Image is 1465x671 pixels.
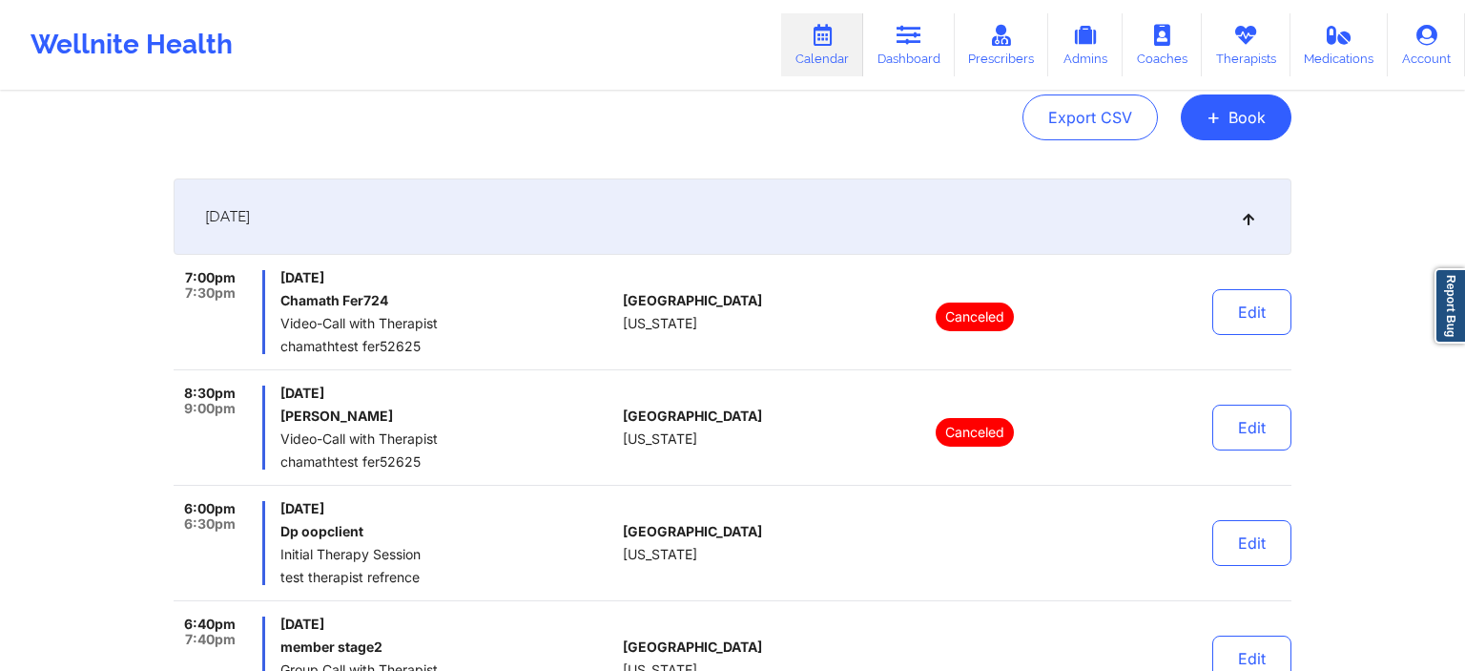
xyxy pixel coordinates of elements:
[1181,94,1291,140] button: +Book
[184,617,236,632] span: 6:40pm
[1212,289,1291,335] button: Edit
[280,293,615,308] h6: Chamath Fer724
[185,632,236,647] span: 7:40pm
[623,409,762,424] span: [GEOGRAPHIC_DATA]
[280,270,615,285] span: [DATE]
[280,570,615,585] span: test therapist refrence
[184,401,236,416] span: 9:00pm
[1048,13,1123,76] a: Admins
[1290,13,1389,76] a: Medications
[1123,13,1202,76] a: Coaches
[184,386,236,401] span: 8:30pm
[623,431,697,447] span: [US_STATE]
[1434,268,1465,344] a: Report Bug
[623,547,697,562] span: [US_STATE]
[280,409,615,424] h6: [PERSON_NAME]
[1212,520,1291,566] button: Edit
[280,431,615,447] span: Video-Call with Therapist
[863,13,955,76] a: Dashboard
[184,516,236,532] span: 6:30pm
[781,13,863,76] a: Calendar
[1022,94,1158,140] button: Export CSV
[280,617,615,632] span: [DATE]
[623,640,762,655] span: [GEOGRAPHIC_DATA]
[623,524,762,539] span: [GEOGRAPHIC_DATA]
[1212,405,1291,451] button: Edit
[280,524,615,539] h6: Dp oopclient
[280,501,615,516] span: [DATE]
[280,547,615,562] span: Initial Therapy Session
[280,454,615,470] span: chamathtest fer52625
[623,293,762,308] span: [GEOGRAPHIC_DATA]
[185,285,236,301] span: 7:30pm
[280,386,615,401] span: [DATE]
[1388,13,1465,76] a: Account
[280,316,615,331] span: Video-Call with Therapist
[185,270,236,285] span: 7:00pm
[955,13,1049,76] a: Prescribers
[936,303,1014,331] p: Canceled
[936,418,1014,447] p: Canceled
[280,640,615,655] h6: member stage2
[1207,112,1221,122] span: +
[1202,13,1290,76] a: Therapists
[184,501,236,516] span: 6:00pm
[280,339,615,354] span: chamathtest fer52625
[205,207,250,226] span: [DATE]
[623,316,697,331] span: [US_STATE]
